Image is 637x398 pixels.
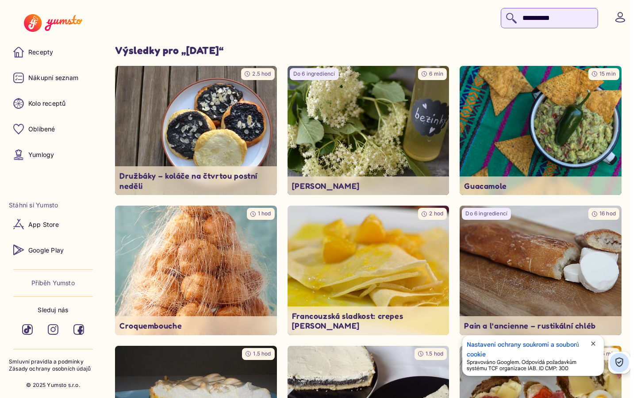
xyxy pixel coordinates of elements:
p: Pain a l’ancienne – rustikální chléb [464,321,617,331]
p: Francouzská sladkost: crepes [PERSON_NAME] [292,311,445,331]
p: Družbáky – koláče na čtvrtou postní neděli [119,171,272,191]
p: Oblíbené [28,125,55,134]
a: undefined15 minGuacamole [460,66,622,195]
p: Google Play [28,246,64,255]
p: Nákupní seznam [28,73,78,82]
span: 15 min [599,70,616,77]
img: undefined [288,66,449,195]
span: 1.5 hod [426,350,443,357]
a: Smluvní pravidla a podmínky [9,358,97,366]
p: © 2025 Yumsto s.r.o. [26,382,80,389]
span: 6 min [429,70,443,77]
a: Příběh Yumsto [31,279,75,287]
img: undefined [460,66,622,195]
p: Croquembouche [119,321,272,331]
a: Oblíbené [9,119,97,140]
a: Kolo receptů [9,93,97,114]
p: Kolo receptů [28,99,66,108]
h1: Výsledky pro „ [DATE] “ [115,44,622,57]
a: undefinedDo 6 ingrediencí6 min[PERSON_NAME] [288,66,449,195]
a: Yumlogy [9,144,97,165]
img: undefined [115,206,277,335]
li: Stáhni si Yumsto [9,201,97,210]
span: 1.5 hod [253,350,271,357]
img: undefined [460,206,622,335]
p: Sleduj nás [38,306,68,314]
a: App Store [9,214,97,235]
a: Recepty [9,42,97,63]
img: Yumsto logo [24,14,82,32]
span: 15 min [599,350,616,357]
p: Do 6 ingrediencí [293,70,335,78]
a: Google Play [9,239,97,260]
p: Recepty [28,48,53,57]
img: undefined [288,206,449,335]
a: Zásady ochrany osobních údajů [9,365,97,373]
p: [PERSON_NAME] [292,181,445,191]
span: 1 hod [258,210,271,217]
a: undefined2 hodFrancouzská sladkost: crepes [PERSON_NAME] [288,206,449,335]
p: Yumlogy [28,150,54,159]
span: 2 hod [429,210,443,217]
a: undefined2.5 hodDružbáky – koláče na čtvrtou postní neděli [115,66,277,195]
span: 16 hod [599,210,616,217]
p: Do 6 ingrediencí [465,210,507,218]
a: undefinedDo 6 ingrediencí16 hodPain a l’ancienne – rustikální chléb [460,206,622,335]
p: Guacamole [464,181,617,191]
p: App Store [28,220,59,229]
a: Nákupní seznam [9,67,97,88]
span: 2.5 hod [252,70,271,77]
img: undefined [115,66,277,195]
a: undefined1 hodCroquembouche [115,206,277,335]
